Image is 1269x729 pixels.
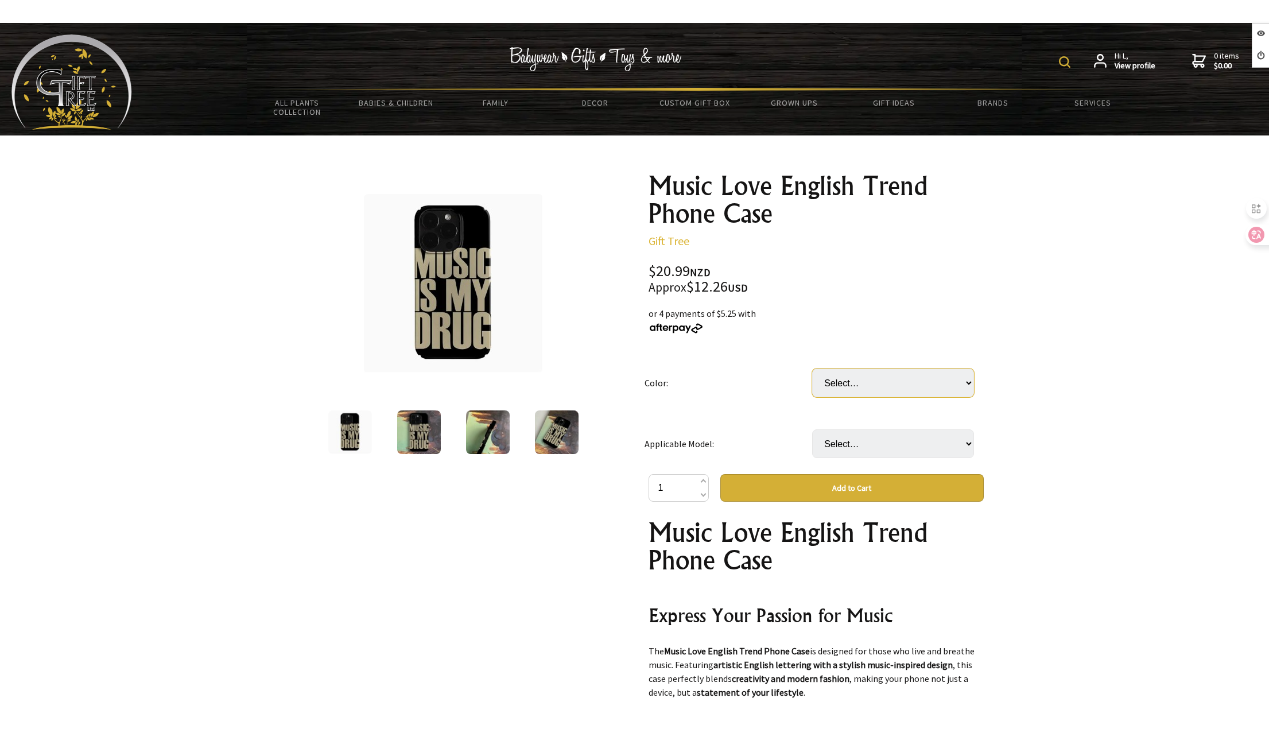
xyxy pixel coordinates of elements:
[1115,61,1155,71] strong: View profile
[713,659,953,670] strong: artistic English lettering with a stylish music-inspired design
[664,645,810,657] strong: Music Love English Trend Phone Case
[720,474,984,502] button: Add to Cart
[649,323,704,334] img: Afterpay
[649,519,984,574] h1: Music Love English Trend Phone Case
[1192,51,1239,71] a: 0 items$0.00
[649,602,984,629] h2: Express Your Passion for Music
[397,410,441,454] img: Music Love English Trend Phone Case
[446,91,545,115] a: Family
[744,91,844,115] a: Grown Ups
[328,410,372,454] img: Music Love English Trend Phone Case
[545,91,645,115] a: Decor
[1043,91,1142,115] a: Services
[697,687,804,698] strong: statement of your lifestyle
[364,194,543,374] img: Music Love English Trend Phone Case
[466,410,510,454] img: Music Love English Trend Phone Case
[247,91,347,124] a: All Plants Collection
[649,234,689,248] a: Gift Tree
[732,673,849,684] strong: creativity and modern fashion
[649,172,984,227] h1: Music Love English Trend Phone Case
[728,281,748,294] span: USD
[690,266,711,279] span: NZD
[649,307,984,334] div: or 4 payments of $5.25 with
[649,644,984,699] p: The is designed for those who live and breathe music. Featuring , this case perfectly blends , ma...
[1094,51,1155,71] a: Hi L,View profile
[535,410,579,454] img: Music Love English Trend Phone Case
[645,413,812,474] td: Applicable Model:
[11,34,132,130] img: Babyware - Gifts - Toys and more...
[649,280,686,295] small: Approx
[1214,61,1239,71] strong: $0.00
[1214,51,1239,71] span: 0 items
[1115,51,1155,71] span: Hi L,
[649,264,984,295] div: $20.99 $12.26
[844,91,943,115] a: Gift Ideas
[347,91,446,115] a: Babies & Children
[1059,56,1070,68] img: product search
[944,91,1043,115] a: Brands
[510,47,682,71] img: Babywear - Gifts - Toys & more
[645,91,744,115] a: Custom Gift Box
[645,352,812,413] td: Color:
